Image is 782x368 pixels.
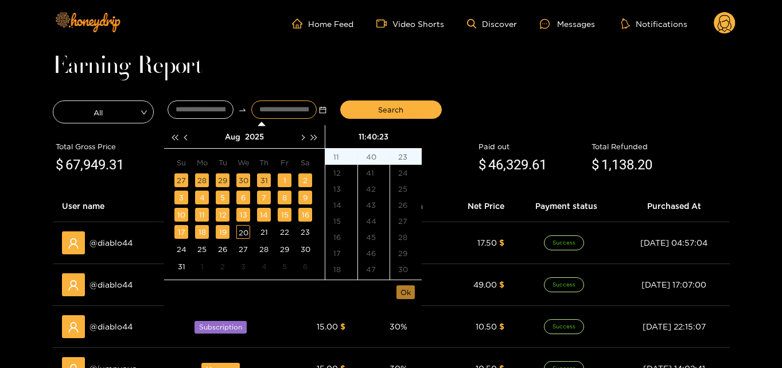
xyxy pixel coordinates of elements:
th: Payment status [513,191,618,222]
td: 2025-08-18 [192,223,212,241]
td: 2025-09-05 [274,258,295,275]
span: @ diablo44 [90,237,133,249]
span: $ [340,322,345,331]
button: Aug [225,125,240,148]
div: 11 [325,149,357,165]
div: 28 [257,242,271,256]
td: 2025-07-29 [212,172,233,189]
a: Video Shorts [376,18,444,29]
td: 2025-08-21 [254,223,274,241]
td: 2025-09-01 [192,258,212,275]
td: 2025-08-31 [171,258,192,275]
div: 2 [298,173,312,187]
div: 1 [195,259,209,273]
span: @ diablo44 [90,278,133,291]
td: 2025-08-10 [171,206,192,223]
div: 19 [216,225,229,239]
span: home [292,18,308,29]
td: 2025-09-03 [233,258,254,275]
td: 2025-08-13 [233,206,254,223]
td: 2025-09-06 [295,258,316,275]
span: 46,329 [488,157,528,173]
div: 30 [298,242,312,256]
span: $ [499,280,504,289]
td: 2025-08-14 [254,206,274,223]
div: 23 [298,225,312,239]
span: [DATE] 22:15:07 [643,322,706,331]
div: 17 [325,245,357,261]
div: 6 [298,259,312,273]
a: Discover [467,19,517,29]
div: 30 [390,261,422,277]
div: 44 [358,213,390,229]
th: Su [171,153,192,172]
th: Net Price [442,191,514,222]
div: 25 [390,181,422,197]
td: 2025-09-02 [212,258,233,275]
div: 4 [195,191,209,204]
div: 16 [325,229,357,245]
th: Sa [295,153,316,172]
div: 1 [278,173,291,187]
div: Total Refunded [592,141,727,152]
td: 2025-07-27 [171,172,192,189]
div: 26 [390,197,422,213]
div: 8 [278,191,291,204]
span: Success [544,277,584,292]
span: 1,138 [601,157,634,173]
div: 13 [236,208,250,222]
td: 2025-08-15 [274,206,295,223]
div: 14 [257,208,271,222]
div: 30 [236,173,250,187]
div: 27 [174,173,188,187]
div: 27 [390,213,422,229]
th: Purchased At [618,191,730,222]
a: Home Feed [292,18,353,29]
span: .31 [106,157,124,173]
div: 15 [278,208,291,222]
td: 2025-08-06 [233,189,254,206]
span: user [68,238,79,249]
div: 11:40:23 [330,125,417,148]
td: 2025-07-28 [192,172,212,189]
div: 19 [325,277,357,293]
td: 2025-08-04 [192,189,212,206]
span: 67,949 [65,157,106,173]
td: 2025-08-28 [254,241,274,258]
td: 2025-08-27 [233,241,254,258]
td: 2025-08-08 [274,189,295,206]
span: user [68,321,79,333]
span: Success [544,319,584,334]
span: 17.50 [477,238,497,247]
div: 45 [358,229,390,245]
td: 2025-08-17 [171,223,192,241]
div: 20 [236,225,250,239]
div: 40 [358,149,390,165]
div: 25 [195,242,209,256]
div: 27 [236,242,250,256]
div: 29 [216,173,229,187]
div: 42 [358,181,390,197]
th: Th [254,153,274,172]
div: 24 [390,165,422,181]
div: 29 [390,245,422,261]
div: 31 [174,259,188,273]
td: 2025-08-16 [295,206,316,223]
div: 41 [358,165,390,181]
div: 12 [325,165,357,181]
div: 23 [390,149,422,165]
button: Notifications [618,18,691,29]
td: 2025-08-09 [295,189,316,206]
div: 16 [298,208,312,222]
span: 30 % [390,322,407,331]
span: swap-right [238,106,247,114]
th: User name [53,191,174,222]
div: 11 [195,208,209,222]
button: Ok [396,285,415,299]
td: 2025-08-03 [171,189,192,206]
div: 4 [257,259,271,273]
span: .61 [528,157,547,173]
th: We [233,153,254,172]
td: 2025-08-20 [233,223,254,241]
div: 9 [298,191,312,204]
